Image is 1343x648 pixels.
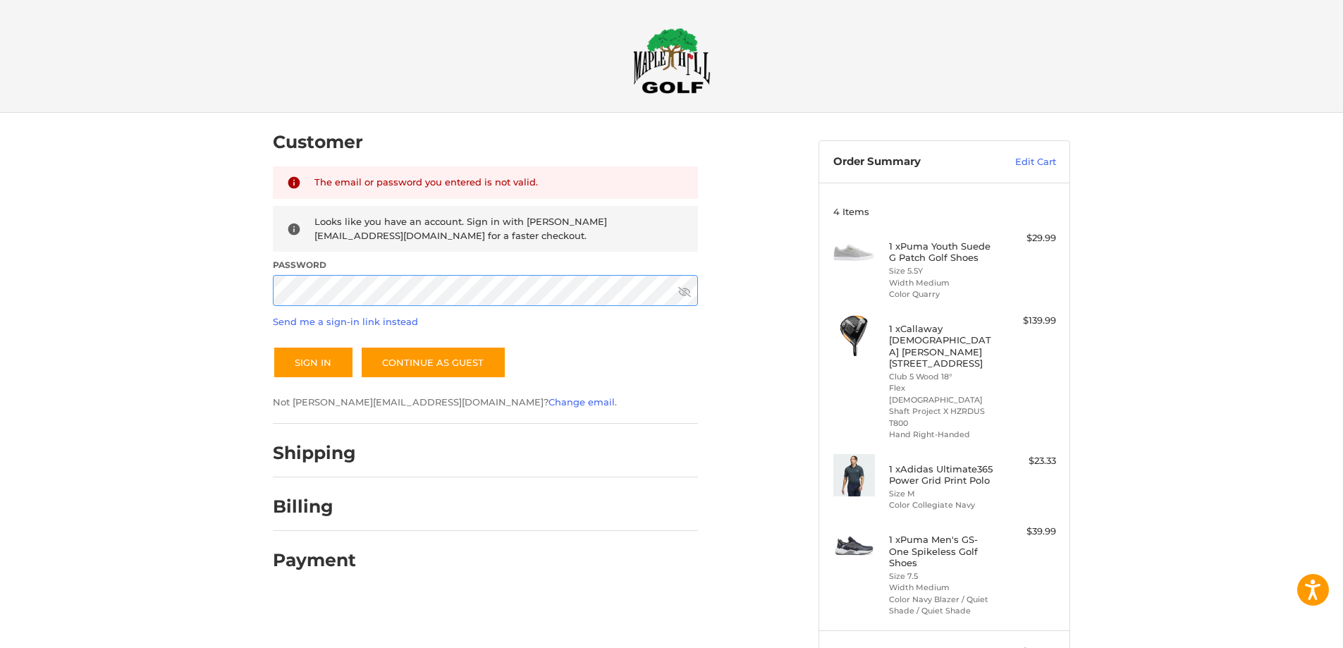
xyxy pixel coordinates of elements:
li: Club 5 Wood 18° [889,371,997,383]
div: The email or password you entered is not valid. [314,176,685,190]
div: $29.99 [1000,231,1056,245]
div: $39.99 [1000,525,1056,539]
h3: Order Summary [833,155,985,169]
h2: Customer [273,131,363,153]
h4: 1 x Adidas Ultimate365 Power Grid Print Polo [889,463,997,487]
span: Looks like you have an account. Sign in with [PERSON_NAME][EMAIL_ADDRESS][DOMAIN_NAME] for a fast... [314,216,607,241]
li: Size 7.5 [889,570,997,582]
img: Maple Hill Golf [633,27,711,94]
h2: Billing [273,496,355,518]
h2: Shipping [273,442,356,464]
h4: 1 x Puma Men's GS-One Spikeless Golf Shoes [889,534,997,568]
li: Shaft Project X HZRDUS T800 [889,405,997,429]
a: Edit Cart [985,155,1056,169]
li: Flex [DEMOGRAPHIC_DATA] [889,382,997,405]
li: Hand Right-Handed [889,429,997,441]
div: $23.33 [1000,454,1056,468]
label: Password [273,259,698,271]
li: Color Collegiate Navy [889,499,997,511]
li: Color Navy Blazer / Quiet Shade / Quiet Shade [889,594,997,617]
a: Send me a sign-in link instead [273,316,418,327]
li: Size 5.5Y [889,265,997,277]
div: $139.99 [1000,314,1056,328]
li: Width Medium [889,277,997,289]
li: Size M [889,488,997,500]
h4: 1 x Callaway [DEMOGRAPHIC_DATA] [PERSON_NAME] [STREET_ADDRESS] [889,323,997,369]
h3: 4 Items [833,206,1056,217]
h4: 1 x Puma Youth Suede G Patch Golf Shoes [889,240,997,264]
a: Change email [548,396,615,408]
button: Sign In [273,346,354,379]
li: Color Quarry [889,288,997,300]
li: Width Medium [889,582,997,594]
h2: Payment [273,549,356,571]
p: Not [PERSON_NAME][EMAIL_ADDRESS][DOMAIN_NAME]? . [273,396,698,410]
a: Continue as guest [360,346,506,379]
